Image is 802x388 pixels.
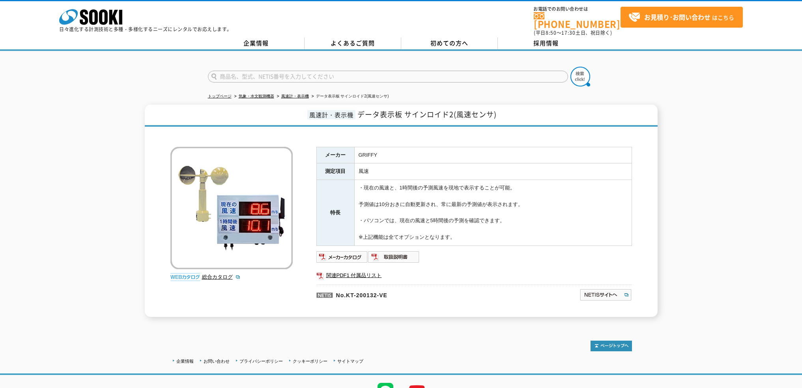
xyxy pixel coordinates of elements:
a: お問い合わせ [204,359,230,364]
img: webカタログ [170,273,200,281]
span: お電話でのお問い合わせは [534,7,621,11]
input: 商品名、型式、NETIS番号を入力してください [208,71,568,82]
td: ・現在の風速と、1時間後の予測風速を現地で表示することが可能。 予測値は10分おきに自動更新され、常に最新の予測値が表示されます。 ・パソコンでは、現在の風速と5時間後の予測を確認できます。 ※... [354,180,632,246]
span: 初めての方へ [430,39,468,47]
p: No.KT-200132-VE [316,285,503,304]
img: NETISサイトへ [580,289,632,301]
img: トップページへ [591,341,632,351]
a: 採用情報 [498,37,594,49]
a: よくあるご質問 [305,37,401,49]
td: 風速 [354,163,632,180]
a: [PHONE_NUMBER] [534,12,621,28]
a: お見積り･お問い合わせはこちら [621,7,743,28]
a: メーカーカタログ [316,256,368,262]
a: 企業情報 [176,359,194,364]
td: GRIFFY [354,147,632,163]
a: 関連PDF1 付属品リスト [316,270,632,281]
a: 総合カタログ [202,274,241,280]
img: データ表示板 サインロイド2(風速センサ) [170,147,293,269]
a: サイトマップ [337,359,363,364]
a: 取扱説明書 [368,256,420,262]
span: 17:30 [561,29,576,36]
a: 企業情報 [208,37,305,49]
th: 特長 [316,180,354,246]
img: btn_search.png [570,67,590,86]
a: プライバシーポリシー [239,359,283,364]
span: 風速計・表示機 [307,110,355,119]
span: (平日 ～ 土日、祝日除く) [534,29,612,36]
img: メーカーカタログ [316,251,368,263]
strong: お見積り･お問い合わせ [644,12,710,22]
a: 風速計・表示機 [281,94,309,98]
span: はこちら [628,11,734,23]
span: データ表示板 サインロイド2(風速センサ) [357,109,497,120]
img: 取扱説明書 [368,251,420,263]
a: トップページ [208,94,232,98]
a: 初めての方へ [401,37,498,49]
a: クッキーポリシー [293,359,327,364]
a: 気象・水文観測機器 [239,94,274,98]
span: 8:50 [546,29,557,36]
th: メーカー [316,147,354,163]
li: データ表示板 サインロイド2(風速センサ) [310,92,389,101]
th: 測定項目 [316,163,354,180]
p: 日々進化する計測技術と多種・多様化するニーズにレンタルでお応えします。 [59,27,232,32]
